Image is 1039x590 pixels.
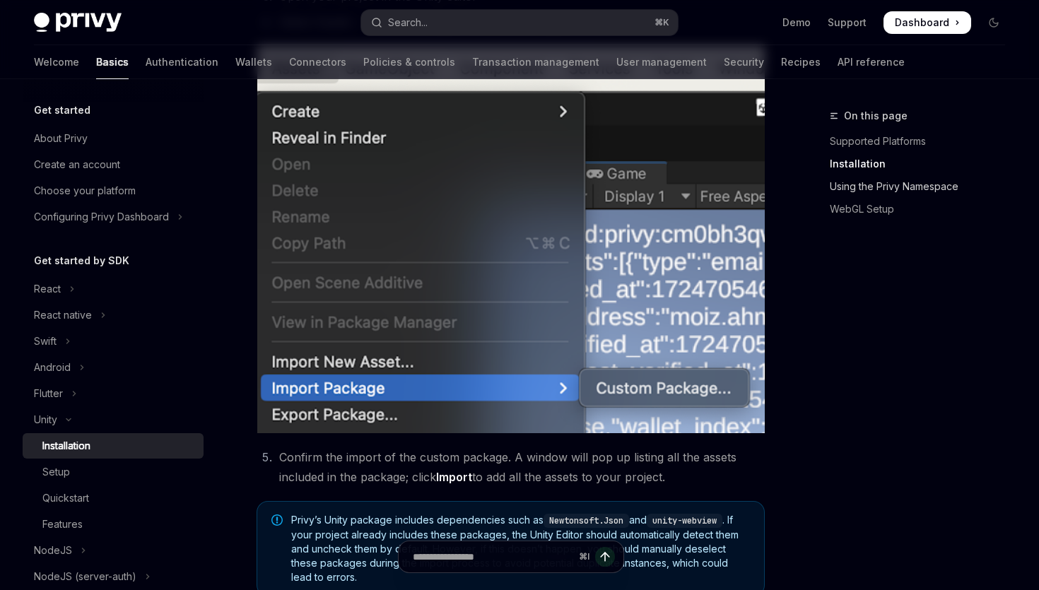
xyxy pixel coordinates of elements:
button: Toggle Swift section [23,329,204,354]
a: Quickstart [23,485,204,511]
button: Send message [595,547,615,567]
a: Support [828,16,867,30]
button: Toggle NodeJS (server-auth) section [23,564,204,589]
button: Toggle React section [23,276,204,302]
div: Installation [42,437,90,454]
a: Installation [23,433,204,459]
div: NodeJS (server-auth) [34,568,136,585]
strong: Import [436,470,472,484]
button: Toggle Flutter section [23,381,204,406]
a: Create an account [23,152,204,177]
span: Dashboard [895,16,949,30]
button: Toggle Configuring Privy Dashboard section [23,204,204,230]
a: Demo [782,16,811,30]
a: WebGL Setup [830,198,1016,220]
div: Choose your platform [34,182,136,199]
img: installing-unity-package [257,46,765,433]
a: About Privy [23,126,204,151]
a: Setup [23,459,204,485]
div: Swift [34,333,57,350]
img: dark logo [34,13,122,33]
li: Confirm the import of the custom package. A window will pop up listing all the assets included in... [275,447,765,487]
div: Unity [34,411,57,428]
code: Newtonsoft.Json [544,514,629,528]
div: NodeJS [34,542,72,559]
div: Create an account [34,156,120,173]
div: Quickstart [42,490,89,507]
button: Toggle React native section [23,302,204,328]
a: Using the Privy Namespace [830,175,1016,198]
a: Dashboard [884,11,971,34]
a: Wallets [235,45,272,79]
div: React native [34,307,92,324]
span: On this page [844,107,908,124]
a: Basics [96,45,129,79]
a: Authentication [146,45,218,79]
a: Installation [830,153,1016,175]
div: Search... [388,14,428,31]
a: User management [616,45,707,79]
a: Recipes [781,45,821,79]
h5: Get started [34,102,90,119]
svg: Note [271,514,283,526]
a: Supported Platforms [830,130,1016,153]
div: About Privy [34,130,88,147]
a: Connectors [289,45,346,79]
div: Configuring Privy Dashboard [34,208,169,225]
a: Transaction management [472,45,599,79]
button: Toggle NodeJS section [23,538,204,563]
div: Flutter [34,385,63,402]
div: Features [42,516,83,533]
input: Ask a question... [413,541,573,572]
a: Features [23,512,204,537]
div: Android [34,359,71,376]
a: Welcome [34,45,79,79]
a: Policies & controls [363,45,455,79]
span: ⌘ K [654,17,669,28]
div: Setup [42,464,70,480]
button: Toggle Android section [23,355,204,380]
button: Toggle Unity section [23,407,204,432]
button: Toggle dark mode [982,11,1005,34]
div: React [34,281,61,297]
span: Privy’s Unity package includes dependencies such as and . If your project already includes these ... [291,513,750,584]
h5: Get started by SDK [34,252,129,269]
a: Security [724,45,764,79]
code: unity-webview [647,514,722,528]
a: Choose your platform [23,178,204,203]
button: Open search [361,10,677,35]
a: API reference [838,45,905,79]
